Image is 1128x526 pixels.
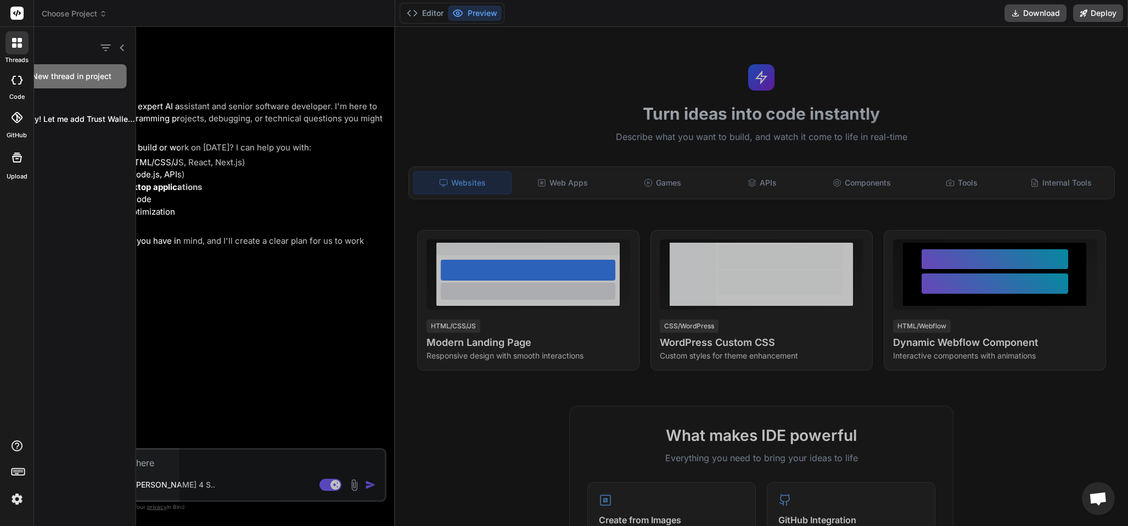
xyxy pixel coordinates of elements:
[5,55,29,65] label: threads
[32,71,111,82] span: New thread in project
[448,5,502,21] button: Preview
[1073,4,1123,22] button: Deploy
[42,8,107,19] span: Choose Project
[402,5,448,21] button: Editor
[1082,482,1115,515] a: Open chat
[1004,4,1067,22] button: Download
[7,131,27,140] label: GitHub
[9,92,25,102] label: code
[8,490,26,508] img: settings
[7,172,27,181] label: Upload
